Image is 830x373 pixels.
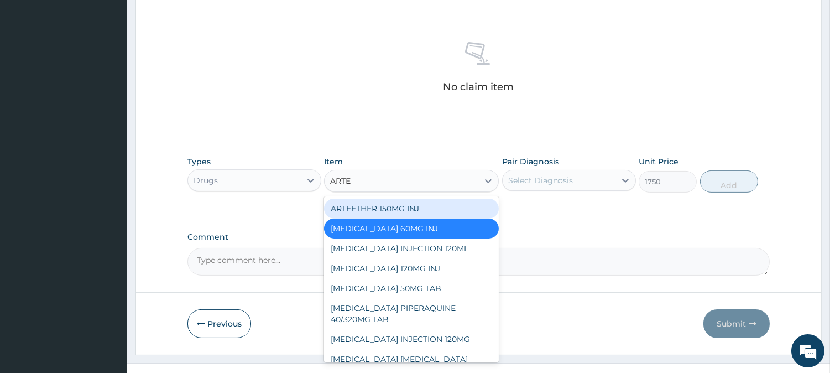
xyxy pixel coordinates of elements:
div: [MEDICAL_DATA] 60MG INJ [324,219,499,239]
div: Drugs [194,175,218,186]
div: [MEDICAL_DATA] PIPERAQUINE 40/320MG TAB [324,298,499,329]
div: [MEDICAL_DATA] INJECTION 120MG [324,329,499,349]
div: Minimize live chat window [181,6,208,32]
span: We're online! [64,115,153,226]
div: Chat with us now [58,62,186,76]
label: Pair Diagnosis [502,156,559,167]
button: Add [700,170,758,193]
label: Item [324,156,343,167]
label: Types [187,157,211,167]
p: No claim item [443,81,514,92]
div: [MEDICAL_DATA] 50MG TAB [324,278,499,298]
label: Comment [187,232,770,242]
button: Previous [187,309,251,338]
img: d_794563401_company_1708531726252_794563401 [20,55,45,83]
div: ARTEETHER 150MG INJ [324,199,499,219]
div: [MEDICAL_DATA] INJECTION 120ML [324,239,499,258]
label: Unit Price [639,156,678,167]
div: [MEDICAL_DATA] 120MG INJ [324,258,499,278]
button: Submit [703,309,770,338]
div: Select Diagnosis [508,175,573,186]
textarea: Type your message and hit 'Enter' [6,252,211,291]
